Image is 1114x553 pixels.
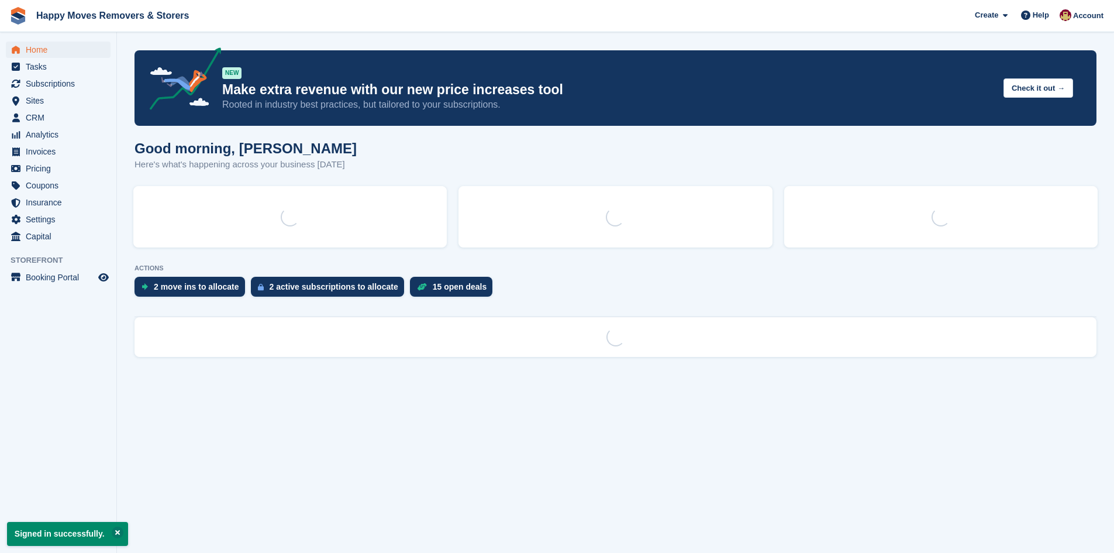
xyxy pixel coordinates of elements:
button: Check it out → [1003,78,1073,98]
a: menu [6,109,111,126]
span: Sites [26,92,96,109]
a: 2 active subscriptions to allocate [251,277,410,303]
p: Here's what's happening across your business [DATE] [134,158,357,171]
p: Make extra revenue with our new price increases tool [222,81,994,98]
a: menu [6,269,111,286]
span: Storefront [11,255,116,266]
span: CRM [26,109,96,126]
span: Pricing [26,160,96,177]
a: menu [6,177,111,194]
h1: Good morning, [PERSON_NAME] [134,140,357,156]
a: menu [6,143,111,160]
img: Steven Fry [1060,9,1071,21]
div: 2 active subscriptions to allocate [270,282,398,291]
img: stora-icon-8386f47178a22dfd0bd8f6a31ec36ba5ce8667c1dd55bd0f319d3a0aa187defe.svg [9,7,27,25]
p: Signed in successfully. [7,522,128,546]
a: menu [6,75,111,92]
img: move_ins_to_allocate_icon-fdf77a2bb77ea45bf5b3d319d69a93e2d87916cf1d5bf7949dd705db3b84f3ca.svg [142,283,148,290]
div: 2 move ins to allocate [154,282,239,291]
a: Preview store [96,270,111,284]
p: Rooted in industry best practices, but tailored to your subscriptions. [222,98,994,111]
span: Coupons [26,177,96,194]
a: menu [6,194,111,211]
a: menu [6,211,111,228]
a: menu [6,42,111,58]
a: menu [6,92,111,109]
a: menu [6,59,111,75]
span: Tasks [26,59,96,75]
a: menu [6,228,111,245]
span: Analytics [26,126,96,143]
span: Account [1073,10,1103,22]
span: Settings [26,211,96,228]
span: Subscriptions [26,75,96,92]
img: price-adjustments-announcement-icon-8257ccfd72463d97f412b2fc003d46551f7dbcb40ab6d574587a9cd5c0d94... [140,47,222,114]
span: Create [975,9,998,21]
div: NEW [222,67,242,79]
a: 15 open deals [410,277,499,303]
span: Capital [26,228,96,245]
span: Home [26,42,96,58]
a: 2 move ins to allocate [134,277,251,303]
a: menu [6,160,111,177]
div: 15 open deals [433,282,487,291]
a: Happy Moves Removers & Storers [32,6,194,25]
img: active_subscription_to_allocate_icon-d502201f5373d7db506a760aba3b589e785aa758c864c3986d89f69b8ff3... [258,283,264,291]
span: Insurance [26,194,96,211]
span: Help [1033,9,1049,21]
a: menu [6,126,111,143]
p: ACTIONS [134,265,1096,272]
span: Booking Portal [26,269,96,286]
img: deal-1b604bf984904fb50ccaf53a9ad4b4a5d6e5aea283cecdc64d6e3604feb123c2.svg [417,283,427,291]
span: Invoices [26,143,96,160]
